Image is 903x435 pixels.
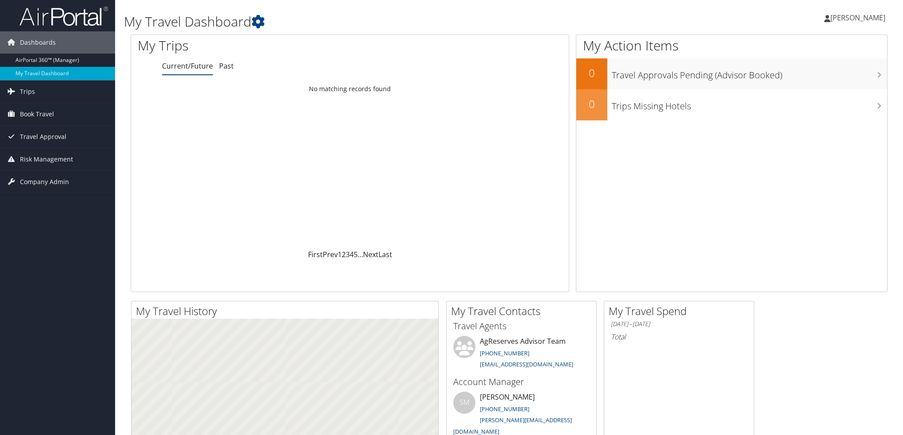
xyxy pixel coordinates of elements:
[219,61,234,71] a: Past
[609,304,754,319] h2: My Travel Spend
[338,250,342,259] a: 1
[20,148,73,170] span: Risk Management
[136,304,438,319] h2: My Travel History
[612,96,887,112] h3: Trips Missing Hotels
[20,31,56,54] span: Dashboards
[342,250,346,259] a: 2
[378,250,392,259] a: Last
[350,250,354,259] a: 4
[480,405,529,413] a: [PHONE_NUMBER]
[480,349,529,357] a: [PHONE_NUMBER]
[576,65,607,81] h2: 0
[124,12,637,31] h1: My Travel Dashboard
[611,332,747,342] h6: Total
[162,61,213,71] a: Current/Future
[20,126,66,148] span: Travel Approval
[323,250,338,259] a: Prev
[451,304,596,319] h2: My Travel Contacts
[824,4,894,31] a: [PERSON_NAME]
[611,320,747,328] h6: [DATE] - [DATE]
[346,250,350,259] a: 3
[830,13,885,23] span: [PERSON_NAME]
[354,250,358,259] a: 5
[480,360,573,368] a: [EMAIL_ADDRESS][DOMAIN_NAME]
[138,36,380,55] h1: My Trips
[358,250,363,259] span: …
[612,65,887,81] h3: Travel Approvals Pending (Advisor Booked)
[576,89,887,120] a: 0Trips Missing Hotels
[453,392,475,414] div: SM
[131,81,569,97] td: No matching records found
[576,96,607,112] h2: 0
[19,6,108,27] img: airportal-logo.png
[453,376,590,388] h3: Account Manager
[453,320,590,332] h3: Travel Agents
[576,58,887,89] a: 0Travel Approvals Pending (Advisor Booked)
[308,250,323,259] a: First
[20,171,69,193] span: Company Admin
[576,36,887,55] h1: My Action Items
[363,250,378,259] a: Next
[20,81,35,103] span: Trips
[20,103,54,125] span: Book Travel
[449,336,594,372] li: AgReserves Advisor Team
